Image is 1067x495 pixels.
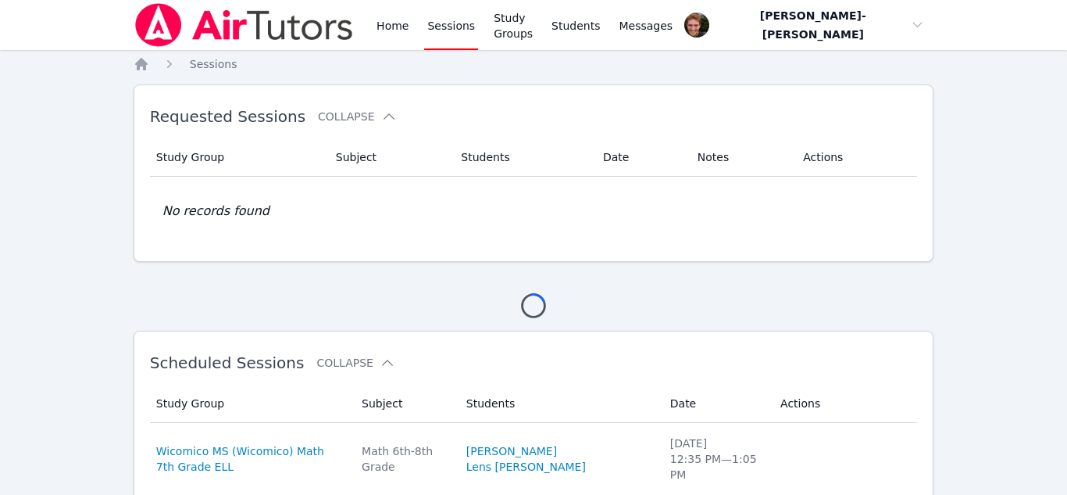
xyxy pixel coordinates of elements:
[661,385,771,423] th: Date
[150,177,918,246] td: No records found
[670,436,762,482] div: [DATE] 12:35 PM — 1:05 PM
[316,355,394,371] button: Collapse
[794,138,917,177] th: Actions
[457,385,661,423] th: Students
[134,56,934,72] nav: Breadcrumb
[594,138,688,177] th: Date
[318,109,396,124] button: Collapse
[150,138,327,177] th: Study Group
[156,443,343,475] a: Wicomico MS (Wicomico) Math 7th Grade ELL
[466,459,586,475] a: Lens [PERSON_NAME]
[190,58,237,70] span: Sessions
[327,138,452,177] th: Subject
[150,107,305,126] span: Requested Sessions
[150,353,305,372] span: Scheduled Sessions
[190,56,237,72] a: Sessions
[352,385,457,423] th: Subject
[134,3,355,47] img: Air Tutors
[688,138,794,177] th: Notes
[771,385,917,423] th: Actions
[466,443,557,459] a: [PERSON_NAME]
[150,385,352,423] th: Study Group
[451,138,594,177] th: Students
[362,443,448,475] div: Math 6th-8th Grade
[619,18,673,34] span: Messages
